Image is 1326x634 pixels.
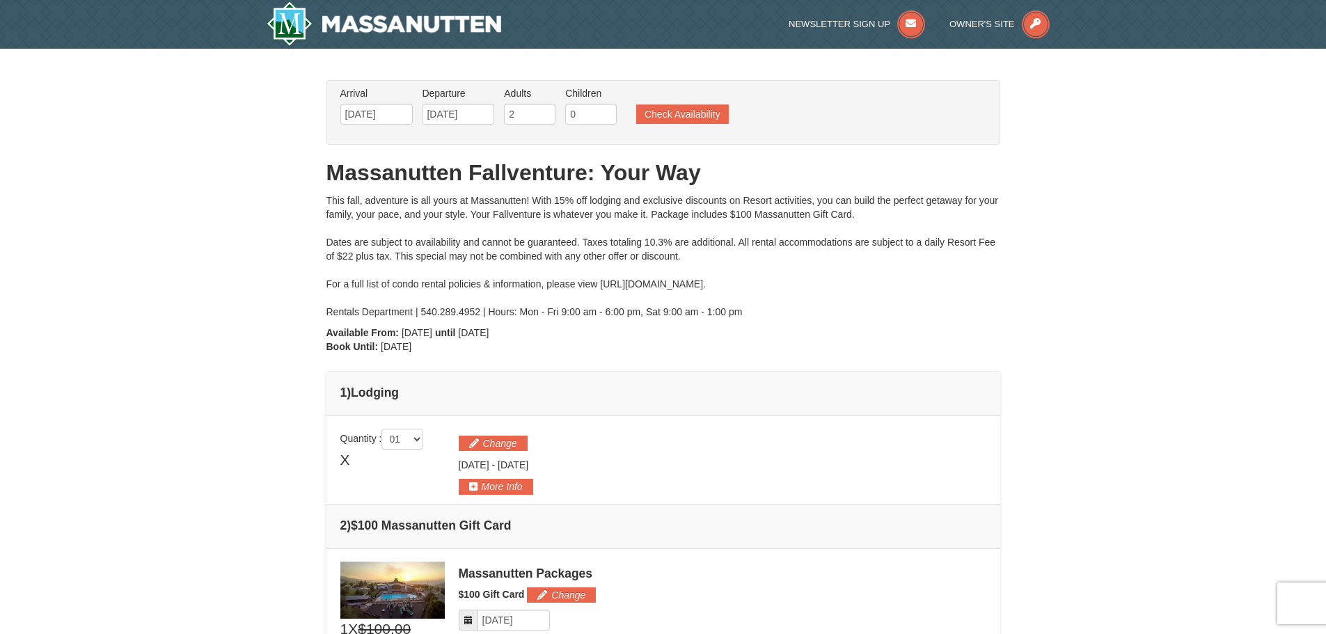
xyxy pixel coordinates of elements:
[340,433,424,444] span: Quantity :
[498,459,528,470] span: [DATE]
[459,459,489,470] span: [DATE]
[326,193,1000,319] div: This fall, adventure is all yours at Massanutten! With 15% off lodging and exclusive discounts on...
[459,436,528,451] button: Change
[435,327,456,338] strong: until
[789,19,890,29] span: Newsletter Sign Up
[459,589,525,600] span: $100 Gift Card
[326,159,1000,187] h1: Massanutten Fallventure: Your Way
[326,327,400,338] strong: Available From:
[326,341,379,352] strong: Book Until:
[459,479,533,494] button: More Info
[267,1,502,46] img: Massanutten Resort Logo
[789,19,925,29] a: Newsletter Sign Up
[504,86,555,100] label: Adults
[347,386,351,399] span: )
[340,518,986,532] h4: 2 $100 Massanutten Gift Card
[491,459,495,470] span: -
[422,86,494,100] label: Departure
[949,19,1015,29] span: Owner's Site
[340,86,413,100] label: Arrival
[949,19,1050,29] a: Owner's Site
[347,518,351,532] span: )
[267,1,502,46] a: Massanutten Resort
[381,341,411,352] span: [DATE]
[402,327,432,338] span: [DATE]
[340,562,445,619] img: 6619879-1.jpg
[340,450,350,470] span: X
[565,86,617,100] label: Children
[527,587,596,603] button: Change
[459,566,986,580] div: Massanutten Packages
[636,104,729,124] button: Check Availability
[340,386,986,399] h4: 1 Lodging
[458,327,489,338] span: [DATE]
